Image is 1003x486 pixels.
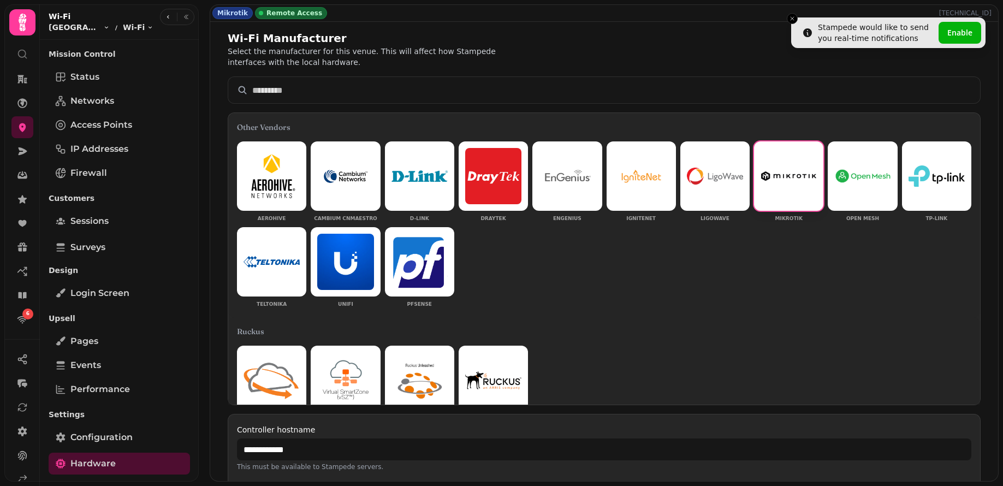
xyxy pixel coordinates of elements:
img: Cambium cnMaestro [317,163,373,190]
img: IgniteNet [613,148,669,204]
label: Controller hostname [237,423,971,436]
p: [TECHNICAL_ID] [939,9,996,17]
button: Enable [939,22,981,44]
p: Select the manufacturer for this venue. This will affect how Stampede interfaces with the local h... [228,46,507,68]
p: Customers [49,188,190,208]
button: Wi-Fi [123,22,153,33]
img: Ruckus Cloud [244,358,300,402]
span: Remote Access [266,9,322,17]
span: IP Addresses [70,143,128,156]
span: Pages [70,335,98,348]
img: Ruckus Unleashed [391,359,448,401]
p: Upsell [49,309,190,328]
img: Teltonika [244,256,300,267]
p: EnGenius [532,215,602,223]
span: Performance [70,383,130,396]
img: Open Mesh [834,169,891,183]
span: Login screen [70,287,129,300]
p: Mikrotik [754,215,823,223]
p: IgniteNet [607,215,676,223]
div: Mikrotik [212,7,253,19]
img: Ligowave [687,168,743,184]
h2: Wi-Fi Manufacturer [228,31,437,46]
a: Pages [49,330,190,352]
a: Surveys [49,236,190,258]
a: Events [49,354,190,376]
p: Open Mesh [828,215,897,223]
img: EnGenius [539,148,595,204]
img: D-Link [391,170,448,182]
a: Hardware [49,453,190,475]
img: TP-Link [909,165,965,187]
img: pfSense [391,235,448,288]
img: UniFi [317,234,373,290]
a: Networks [49,90,190,112]
span: 6 [26,310,29,318]
span: [GEOGRAPHIC_DATA] [49,22,101,33]
span: Events [70,359,101,372]
a: Access Points [49,114,190,136]
h3: Other Vendors [237,122,971,133]
span: Sessions [70,215,109,228]
span: Hardware [70,457,116,470]
a: Sessions [49,210,190,232]
h2: Wi-Fi [49,11,153,22]
img: Mikrotik [761,171,816,181]
img: Ruckus Zonedirector [465,371,521,389]
a: Status [49,66,190,88]
span: Status [70,70,99,84]
p: D-Link [385,215,454,223]
a: Configuration [49,426,190,448]
img: Ruckus Smartzone [317,352,373,408]
p: DrayTek [459,215,528,223]
img: Aerohive [244,148,300,204]
span: Networks [70,94,114,108]
button: [GEOGRAPHIC_DATA] [49,22,110,33]
a: Performance [49,378,190,400]
span: Configuration [70,431,133,444]
p: Cambium cnMaestro [311,215,380,223]
button: Close toast [787,13,798,24]
p: Teltonika [237,301,306,309]
p: pfSense [385,301,454,309]
p: This must be available to Stampede servers. [237,460,971,473]
div: Stampede would like to send you real-time notifications [818,22,934,44]
nav: breadcrumb [49,22,153,33]
p: Mission Control [49,44,190,64]
a: Login screen [49,282,190,304]
p: UniFi [311,301,380,309]
p: Settings [49,405,190,424]
a: IP Addresses [49,138,190,160]
span: Access Points [70,118,132,132]
p: Aerohive [237,215,306,223]
a: 6 [11,309,33,330]
span: Surveys [70,241,105,254]
img: DrayTek [465,148,521,204]
p: Design [49,260,190,280]
a: Firewall [49,162,190,184]
p: TP-Link [902,215,971,223]
h3: Ruckus [237,326,971,337]
p: Ligowave [680,215,750,223]
span: Firewall [70,167,107,180]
